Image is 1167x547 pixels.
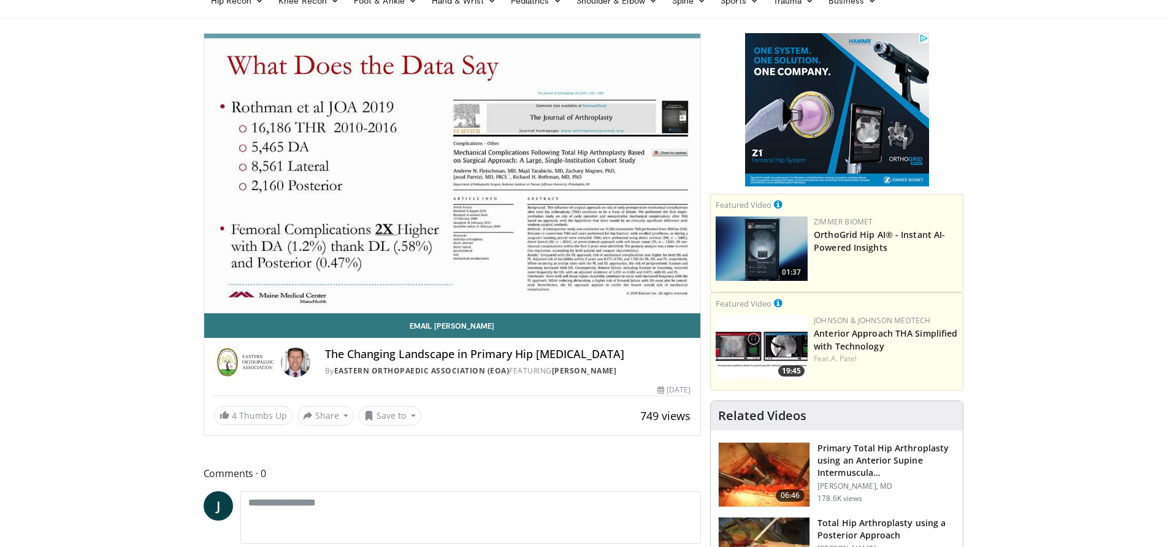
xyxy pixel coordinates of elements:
[814,229,945,253] a: OrthoGrid Hip AI® - Instant AI-Powered Insights
[817,481,955,491] p: [PERSON_NAME], MD
[297,406,354,426] button: Share
[359,406,421,426] button: Save to
[719,443,809,507] img: 263423_3.png.150x105_q85_crop-smart_upscale.jpg
[831,353,857,364] a: A. Patel
[776,489,805,502] span: 06:46
[204,465,702,481] span: Comments 0
[334,365,510,376] a: Eastern Orthopaedic Association (EOA)
[716,315,808,380] img: 06bb1c17-1231-4454-8f12-6191b0b3b81a.150x105_q85_crop-smart_upscale.jpg
[716,216,808,281] a: 01:37
[204,491,233,521] a: J
[232,410,237,421] span: 4
[552,365,617,376] a: [PERSON_NAME]
[778,267,805,278] span: 01:37
[325,348,691,361] h4: The Changing Landscape in Primary Hip [MEDICAL_DATA]
[214,406,293,425] a: 4 Thumbs Up
[640,408,691,423] span: 749 views
[718,408,806,423] h4: Related Videos
[716,315,808,380] a: 19:45
[745,33,929,186] iframe: Advertisement
[814,216,873,227] a: Zimmer Biomet
[214,348,276,377] img: Eastern Orthopaedic Association (EOA)
[778,365,805,377] span: 19:45
[716,298,771,309] small: Featured Video
[718,442,955,507] a: 06:46 Primary Total Hip Arthroplasty using an Anterior Supine Intermuscula… [PERSON_NAME], MD 178...
[716,216,808,281] img: 51d03d7b-a4ba-45b7-9f92-2bfbd1feacc3.150x105_q85_crop-smart_upscale.jpg
[716,199,771,210] small: Featured Video
[204,313,701,338] a: Email [PERSON_NAME]
[204,34,701,313] video-js: Video Player
[657,384,691,396] div: [DATE]
[281,348,310,377] img: Avatar
[814,353,958,364] div: Feat.
[814,327,957,352] a: Anterior Approach THA Simplified with Technology
[817,442,955,479] h3: Primary Total Hip Arthroplasty using an Anterior Supine Intermuscula…
[817,517,955,541] h3: Total Hip Arthroplasty using a Posterior Approach
[817,494,862,503] p: 178.6K views
[814,315,930,326] a: Johnson & Johnson MedTech
[325,365,691,377] div: By FEATURING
